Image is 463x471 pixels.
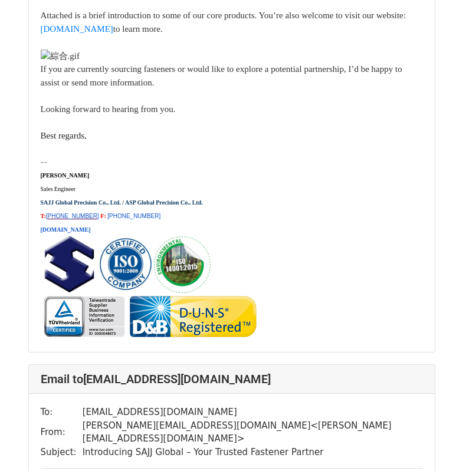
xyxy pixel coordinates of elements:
[41,50,80,63] img: 綜合.gif
[41,446,83,459] td: Subject:
[41,199,203,206] font: SAJJ Global Precision Co., Ltd. / ASP Global Precision Co., Ltd.
[41,223,91,233] a: [DOMAIN_NAME]
[41,419,83,446] td: From:
[97,236,154,292] img: 0cjcYMjIjtvfo1oHJ1p9-fe8xm01jwYKGnoImMqAGqqLjrPMINvUqvN0Lvbt01FyI_PfLGPVFvOrnPfhzFwpor1uFvFUJz7JK...
[83,406,423,419] td: [EMAIL_ADDRESS][DOMAIN_NAME] ​​​​​​​
[41,172,90,179] font: [PERSON_NAME]
[107,213,160,219] a: [PHONE_NUMBER]
[41,186,76,192] span: Sales Engineer
[41,131,87,140] font: Best regards,
[41,293,260,340] img: GS06yaTj-ooPfDGUEPC2aA-2mwO7ZMDvtF9WnfmtD2XigvOauL1aTg60Gex-5BmsTz7EVBCklWtEO1vysrJ4-apzgMD6_JtW1...
[83,419,423,446] td: [PERSON_NAME][EMAIL_ADDRESS][DOMAIN_NAME] < [PERSON_NAME][EMAIL_ADDRESS][DOMAIN_NAME] >
[404,414,463,471] iframe: Chat Widget
[41,406,83,419] td: To:
[41,372,423,386] h4: Email to [EMAIL_ADDRESS][DOMAIN_NAME] ​​​​​​​
[41,213,46,219] span: T:
[404,414,463,471] div: 聊天小工具
[154,236,211,293] img: Ld65RH9Vns52j8umYgh5rFCk_paDa7fyjxPxjdKtpCbDlZyf4h6Dt0mj4eopjUOwFPtu9iMcy0vTN63z7A_CHAp5PWGZd0sfs...
[100,213,106,219] span: F:
[83,446,423,459] td: Introducing SAJJ Global – Your Trusted Fastener Partner
[41,236,97,292] img: 5aQhh2hqNrClIdVJ0BlipPJ3LWt5oJ6Z57ydm1uMXGxz0n5iLutEcveGbXvv8zo6vmAUyJ_mB3qBDJytBY0nKDoTPCGlWCjJz...
[41,156,48,167] span: --
[41,51,402,114] font: If you are currently sourcing fasteners or would like to explore a potential partnership, I’d be ...
[41,226,91,233] font: [DOMAIN_NAME]
[41,24,113,34] a: [DOMAIN_NAME]
[46,213,99,219] a: [PHONE_NUMBER]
